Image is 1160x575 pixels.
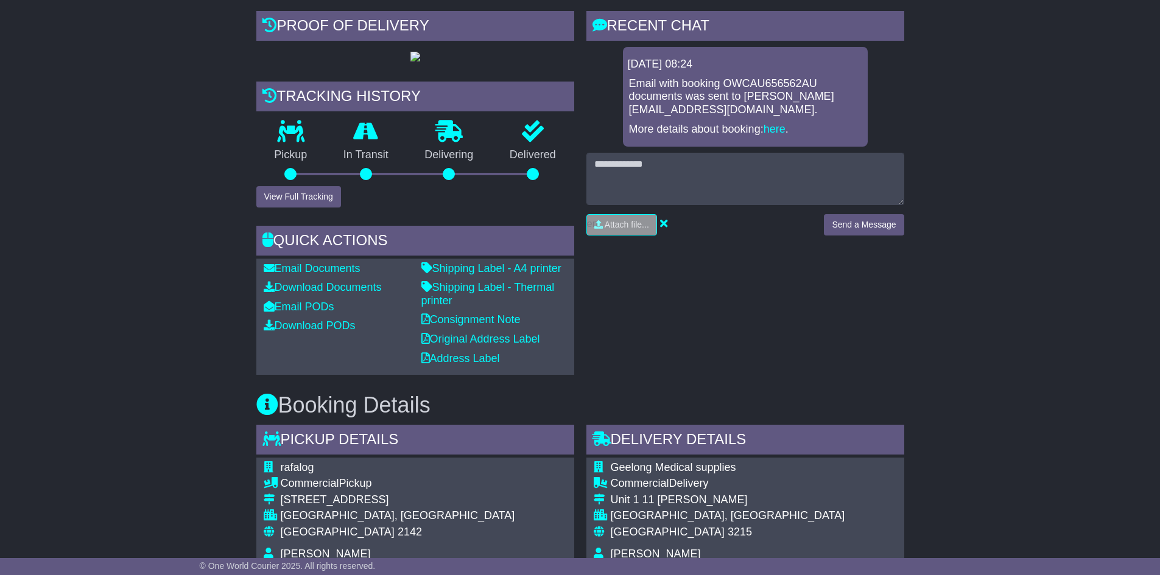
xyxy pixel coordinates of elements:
[256,82,574,114] div: Tracking history
[421,352,500,364] a: Address Label
[421,281,555,307] a: Shipping Label - Thermal printer
[491,148,574,162] p: Delivered
[611,548,701,560] span: [PERSON_NAME]
[256,148,326,162] p: Pickup
[421,262,561,274] a: Shipping Label - A4 printer
[407,148,492,162] p: Delivering
[281,461,314,473] span: rafalog
[824,214,904,235] button: Send a Message
[281,526,395,538] span: [GEOGRAPHIC_DATA]
[256,226,574,259] div: Quick Actions
[281,493,557,507] div: [STREET_ADDRESS]
[764,123,786,135] a: here
[611,509,887,523] div: [GEOGRAPHIC_DATA], [GEOGRAPHIC_DATA]
[628,58,863,71] div: [DATE] 08:24
[629,123,862,136] p: More details about booking: .
[281,477,339,489] span: Commercial
[398,526,422,538] span: 2142
[421,313,521,326] a: Consignment Note
[586,11,904,44] div: RECENT CHAT
[256,186,341,207] button: View Full Tracking
[611,461,736,473] span: Geelong Medical supplies
[410,52,420,61] img: GetPodImage
[264,262,360,274] a: Email Documents
[728,526,752,538] span: 3215
[325,148,407,162] p: In Transit
[200,561,376,571] span: © One World Courier 2025. All rights reserved.
[281,477,557,490] div: Pickup
[629,77,862,117] p: Email with booking OWCAU656562AU documents was sent to [PERSON_NAME][EMAIL_ADDRESS][DOMAIN_NAME].
[264,301,334,313] a: Email PODs
[611,477,669,489] span: Commercial
[256,11,574,44] div: Proof of Delivery
[264,281,382,293] a: Download Documents
[611,477,887,490] div: Delivery
[256,425,574,458] div: Pickup Details
[611,526,725,538] span: [GEOGRAPHIC_DATA]
[421,333,540,345] a: Original Address Label
[586,425,904,458] div: Delivery Details
[281,509,557,523] div: [GEOGRAPHIC_DATA], [GEOGRAPHIC_DATA]
[611,493,887,507] div: Unit 1 11 [PERSON_NAME]
[264,319,356,332] a: Download PODs
[281,548,371,560] span: [PERSON_NAME]
[256,393,904,417] h3: Booking Details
